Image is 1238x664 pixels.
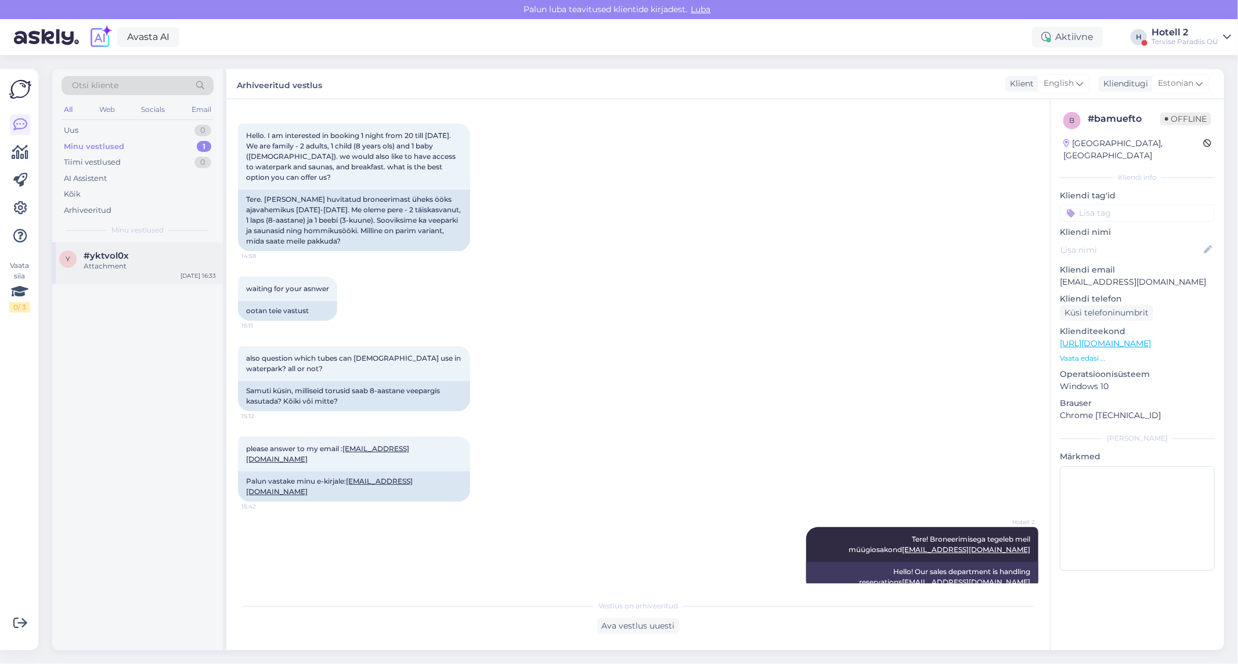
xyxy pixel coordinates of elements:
label: Arhiveeritud vestlus [237,76,322,92]
span: English [1044,77,1074,90]
a: Avasta AI [117,27,179,47]
p: Kliendi nimi [1060,226,1215,238]
div: Tiimi vestlused [64,157,121,168]
input: Lisa tag [1060,204,1215,222]
span: y [66,255,70,263]
p: Vaata edasi ... [1060,353,1215,364]
img: explore-ai [88,25,113,49]
div: All [62,102,75,117]
p: Klienditeekond [1060,325,1215,338]
div: Kõik [64,188,81,200]
div: Hello! Our sales department is handling reservations [806,562,1038,592]
div: Email [189,102,214,117]
div: ootan teie vastust [238,301,337,321]
div: 1 [197,141,211,153]
p: Brauser [1060,397,1215,409]
div: 0 / 3 [9,302,30,313]
p: Windows 10 [1060,380,1215,393]
span: Minu vestlused [111,225,164,235]
span: please answer to my email : [246,444,409,463]
div: Tervise Paradiis OÜ [1152,37,1218,46]
div: Küsi telefoninumbrit [1060,305,1153,321]
p: [EMAIL_ADDRESS][DOMAIN_NAME] [1060,276,1215,288]
div: Hotell 2 [1152,28,1218,37]
div: 0 [194,157,211,168]
span: b [1070,116,1075,125]
div: Klient [1005,78,1034,90]
div: Ava vestlus uuesti [597,618,680,634]
p: Kliendi telefon [1060,293,1215,305]
span: Hotell 2 [991,518,1035,527]
div: Kliendi info [1060,172,1215,183]
div: Samuti küsin, milliseid torusid saab 8-aastane veepargis kasutada? Kõiki või mitte? [238,381,470,411]
span: 15:11 [241,321,285,330]
div: Socials [139,102,167,117]
p: Märkmed [1060,451,1215,463]
a: [EMAIL_ADDRESS][DOMAIN_NAME] [902,578,1030,586]
div: Web [97,102,117,117]
span: Vestlus on arhiveeritud [598,601,678,611]
div: Vaata siia [9,260,30,313]
div: Arhiveeritud [64,205,111,216]
span: Otsi kliente [72,79,118,92]
div: Palun vastake minu e-kirjale: [238,471,470,502]
span: also question which tubes can [DEMOGRAPHIC_DATA] use in waterpark? all or not? [246,354,463,373]
p: Kliendi tag'id [1060,190,1215,202]
span: 15:12 [241,412,285,420]
span: 15:42 [241,502,285,511]
span: waiting for your asnwer [246,284,329,293]
div: [GEOGRAPHIC_DATA], [GEOGRAPHIC_DATA] [1063,137,1203,162]
a: [URL][DOMAIN_NAME] [1060,338,1151,349]
span: Tere! Broneerimisega tegeleb meil müügiosakond [849,535,1032,554]
p: Operatsioonisüsteem [1060,368,1215,380]
div: Tere. [PERSON_NAME] huvitatud broneerimast üheks ööks ajavahemikus [DATE]-[DATE]. Me oleme pere -... [238,190,470,251]
a: Hotell 2Tervise Paradiis OÜ [1152,28,1231,46]
div: Aktiivne [1032,27,1103,48]
div: AI Assistent [64,173,107,184]
div: 0 [194,125,211,136]
p: Chrome [TECHNICAL_ID] [1060,409,1215,422]
div: Minu vestlused [64,141,124,153]
span: 14:58 [241,252,285,260]
div: Klienditugi [1099,78,1148,90]
div: [DATE] 16:33 [181,271,216,280]
div: # bamuefto [1088,112,1160,126]
div: [PERSON_NAME] [1060,433,1215,444]
div: H [1131,29,1147,45]
span: Offline [1160,113,1211,125]
div: Uus [64,125,78,136]
span: #yktvol0x [84,251,129,261]
div: Attachment [84,261,216,271]
img: Askly Logo [9,78,31,100]
span: Hello. I am interested in booking 1 night from 20 till [DATE]. We are family - 2 adults, 1 child ... [246,131,457,182]
a: [EMAIL_ADDRESS][DOMAIN_NAME] [902,545,1030,554]
span: Luba [688,4,714,14]
p: Kliendi email [1060,264,1215,276]
span: Estonian [1158,77,1193,90]
input: Lisa nimi [1060,244,1201,256]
